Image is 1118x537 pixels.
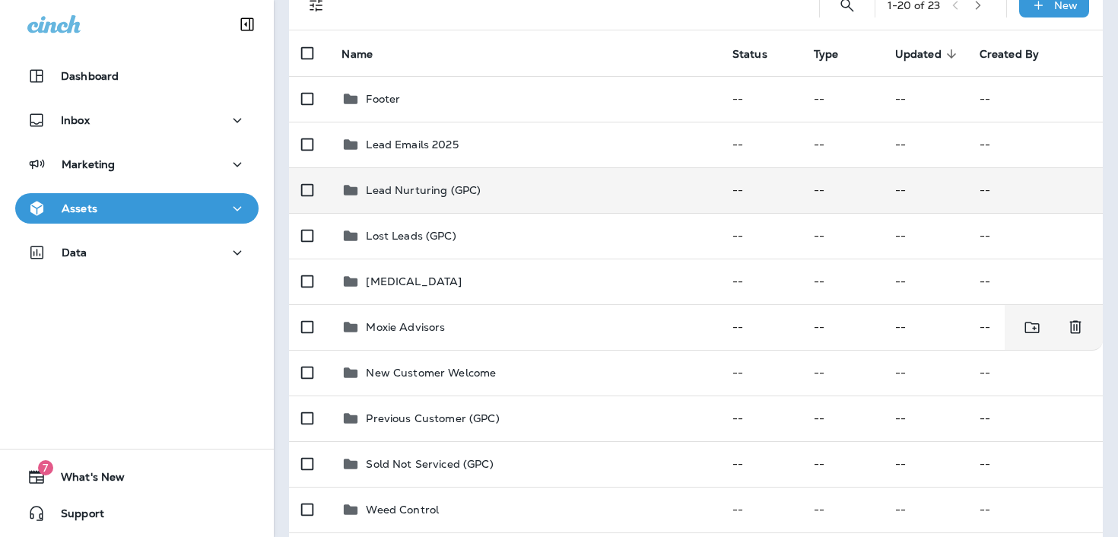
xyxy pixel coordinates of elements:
td: -- [720,396,802,441]
td: -- [967,259,1103,304]
td: -- [802,350,883,396]
td: -- [802,167,883,213]
button: Delete [1060,312,1091,343]
td: -- [883,259,967,304]
td: -- [967,441,1103,487]
p: Inbox [61,114,90,126]
span: Updated [895,47,961,61]
p: Lost Leads (GPC) [366,230,456,242]
td: -- [802,396,883,441]
button: Assets [15,193,259,224]
td: -- [883,350,967,396]
span: Created By [980,47,1059,61]
button: Collapse Sidebar [226,9,268,40]
span: Updated [895,48,942,61]
td: -- [802,76,883,122]
span: Created By [980,48,1039,61]
p: New Customer Welcome [366,367,496,379]
button: Dashboard [15,61,259,91]
td: -- [883,304,967,350]
button: Move to folder [1017,312,1048,343]
p: Moxie Advisors [366,321,445,333]
td: -- [720,76,802,122]
p: Sold Not Serviced (GPC) [366,458,493,470]
td: -- [802,122,883,167]
button: Data [15,237,259,268]
td: -- [883,213,967,259]
p: [MEDICAL_DATA] [366,275,462,288]
td: -- [967,122,1103,167]
span: Name [341,47,392,61]
td: -- [720,213,802,259]
button: Inbox [15,105,259,135]
td: -- [967,213,1103,259]
span: Name [341,48,373,61]
td: -- [883,396,967,441]
td: -- [720,167,802,213]
button: 7What's New [15,462,259,492]
td: -- [802,487,883,532]
p: Dashboard [61,70,119,82]
td: -- [967,487,1103,532]
td: -- [720,304,802,350]
button: Marketing [15,149,259,180]
p: Data [62,246,87,259]
td: -- [720,259,802,304]
td: -- [802,304,883,350]
td: -- [720,122,802,167]
td: -- [883,441,967,487]
td: -- [883,167,967,213]
span: What's New [46,471,125,489]
p: Marketing [62,158,115,170]
td: -- [720,350,802,396]
td: -- [967,304,1065,350]
td: -- [802,441,883,487]
td: -- [883,122,967,167]
p: Lead Emails 2025 [366,138,458,151]
td: -- [883,487,967,532]
p: Weed Control [366,504,439,516]
span: 7 [38,460,53,475]
td: -- [967,167,1103,213]
p: Lead Nurturing (GPC) [366,184,481,196]
td: -- [883,76,967,122]
p: Previous Customer (GPC) [366,412,499,424]
span: Status [732,48,767,61]
td: -- [967,350,1103,396]
td: -- [720,441,802,487]
span: Type [814,48,839,61]
td: -- [967,396,1103,441]
td: -- [720,487,802,532]
td: -- [802,259,883,304]
span: Status [732,47,787,61]
p: Assets [62,202,97,214]
button: Support [15,498,259,529]
p: Footer [366,93,400,105]
td: -- [802,213,883,259]
td: -- [967,76,1103,122]
span: Support [46,507,104,526]
span: Type [814,47,859,61]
